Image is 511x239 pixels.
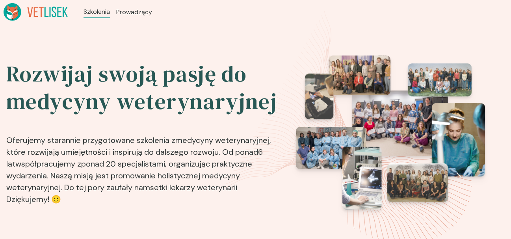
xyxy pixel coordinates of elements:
[6,122,290,208] p: Oferujemy starannie przygotowane szkolenia z , które rozwijają umiejętności i inspirują do dalsze...
[6,60,290,115] h2: Rozwijaj swoją pasję do medycyny weterynaryjnej
[84,7,110,17] a: Szkolenia
[175,135,269,145] b: medycyny weterynaryjnej
[81,159,165,169] b: ponad 20 specjalistami
[150,182,237,193] b: setki lekarzy weterynarii
[296,56,485,209] img: eventsPhotosRoll2.png
[116,7,152,17] a: Prowadzący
